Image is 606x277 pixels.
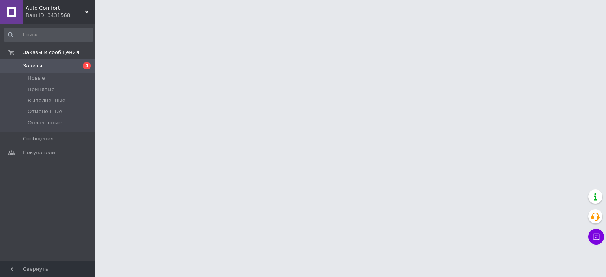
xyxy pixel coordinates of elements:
span: Выполненные [28,97,65,104]
span: Новые [28,75,45,82]
span: Принятые [28,86,55,93]
span: Сообщения [23,135,54,142]
span: Заказы и сообщения [23,49,79,56]
input: Поиск [4,28,93,42]
button: Чат с покупателем [588,229,604,245]
span: Auto Comfort [26,5,85,12]
span: Оплаченные [28,119,62,126]
span: 4 [83,62,91,69]
span: Покупатели [23,149,55,156]
span: Отмененные [28,108,62,115]
span: Заказы [23,62,42,69]
div: Ваш ID: 3431568 [26,12,95,19]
